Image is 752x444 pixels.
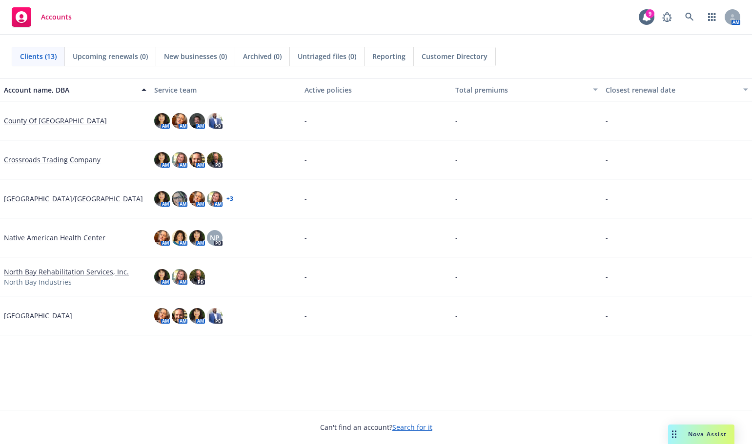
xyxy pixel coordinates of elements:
img: photo [189,269,205,285]
button: Nova Assist [668,425,734,444]
div: Drag to move [668,425,680,444]
span: - [606,116,608,126]
span: - [305,271,307,282]
img: photo [207,191,223,207]
a: Crossroads Trading Company [4,154,101,165]
a: Switch app [702,7,722,27]
span: - [305,310,307,321]
img: photo [154,308,170,324]
a: + 3 [226,196,233,202]
a: Search [680,7,699,27]
span: - [455,154,458,165]
img: photo [172,152,187,168]
a: Native American Health Center [4,232,105,243]
button: Closest renewal date [602,78,752,101]
a: [GEOGRAPHIC_DATA] [4,310,72,321]
span: - [455,232,458,243]
span: - [305,193,307,204]
a: County Of [GEOGRAPHIC_DATA] [4,116,107,126]
img: photo [154,191,170,207]
span: Reporting [372,51,406,61]
span: - [606,154,608,165]
img: photo [189,152,205,168]
span: - [455,193,458,204]
span: - [305,232,307,243]
img: photo [154,230,170,246]
span: New businesses (0) [164,51,227,61]
img: photo [189,113,205,129]
img: photo [172,269,187,285]
button: Total premiums [451,78,602,101]
div: Total premiums [455,85,587,95]
span: - [606,232,608,243]
span: North Bay Industries [4,277,72,287]
span: Customer Directory [422,51,488,61]
a: Accounts [8,3,76,31]
img: photo [154,152,170,168]
img: photo [172,308,187,324]
img: photo [154,113,170,129]
span: - [455,310,458,321]
div: Active policies [305,85,447,95]
img: photo [207,152,223,168]
a: Report a Bug [657,7,677,27]
span: - [305,154,307,165]
span: Nova Assist [688,430,727,438]
a: Search for it [392,423,432,432]
a: [GEOGRAPHIC_DATA]/[GEOGRAPHIC_DATA] [4,193,143,204]
span: Upcoming renewals (0) [73,51,148,61]
div: Account name, DBA [4,85,136,95]
img: photo [189,308,205,324]
span: - [606,310,608,321]
a: North Bay Rehabilitation Services, Inc. [4,267,129,277]
span: - [455,271,458,282]
button: Service team [150,78,301,101]
span: Untriaged files (0) [298,51,356,61]
span: - [455,116,458,126]
span: - [305,116,307,126]
span: - [606,271,608,282]
span: NP [210,232,220,243]
img: photo [189,191,205,207]
img: photo [154,269,170,285]
div: Closest renewal date [606,85,737,95]
img: photo [207,308,223,324]
button: Active policies [301,78,451,101]
img: photo [172,230,187,246]
span: Archived (0) [243,51,282,61]
span: - [606,193,608,204]
img: photo [172,191,187,207]
div: 9 [646,9,654,18]
div: Service team [154,85,297,95]
span: Accounts [41,13,72,21]
img: photo [172,113,187,129]
img: photo [189,230,205,246]
img: photo [207,113,223,129]
span: Clients (13) [20,51,57,61]
span: Can't find an account? [320,422,432,432]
